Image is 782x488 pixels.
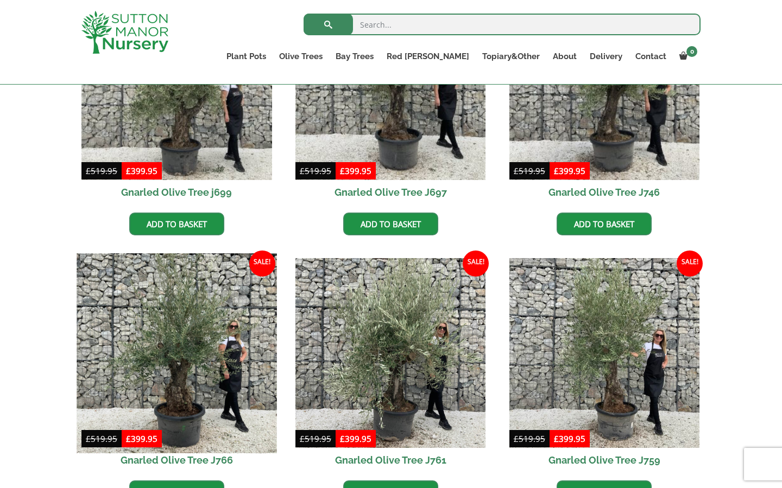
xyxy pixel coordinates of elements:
a: Add to basket: “Gnarled Olive Tree J697” [343,213,438,235]
a: Sale! Gnarled Olive Tree J766 [81,258,272,473]
span: £ [300,165,305,176]
span: £ [86,165,91,176]
bdi: 399.95 [340,165,371,176]
a: Sale! Gnarled Olive Tree J761 [295,258,486,473]
a: About [546,49,583,64]
span: 0 [686,46,697,57]
a: Olive Trees [273,49,329,64]
bdi: 519.95 [300,433,331,444]
h2: Gnarled Olive Tree J746 [509,180,700,204]
h2: Gnarled Olive Tree J697 [295,180,486,204]
bdi: 399.95 [340,433,371,444]
a: Contact [629,49,673,64]
bdi: 399.95 [554,433,585,444]
span: Sale! [463,251,489,277]
span: £ [554,165,559,176]
span: £ [340,165,345,176]
bdi: 399.95 [126,433,157,444]
a: Add to basket: “Gnarled Olive Tree j699” [129,213,224,235]
h2: Gnarled Olive Tree J761 [295,448,486,472]
img: Gnarled Olive Tree J766 [77,253,276,453]
a: Red [PERSON_NAME] [380,49,476,64]
span: £ [126,433,131,444]
a: Delivery [583,49,629,64]
img: Gnarled Olive Tree J759 [509,258,700,448]
span: £ [86,433,91,444]
a: Topiary&Other [476,49,546,64]
h2: Gnarled Olive Tree J759 [509,448,700,472]
a: Sale! Gnarled Olive Tree J759 [509,258,700,473]
span: £ [554,433,559,444]
img: Gnarled Olive Tree J761 [295,258,486,448]
a: Bay Trees [329,49,380,64]
bdi: 399.95 [554,165,585,176]
bdi: 399.95 [126,165,157,176]
bdi: 519.95 [300,165,331,176]
a: 0 [673,49,701,64]
a: Add to basket: “Gnarled Olive Tree J746” [557,213,652,235]
span: £ [514,165,519,176]
span: £ [514,433,519,444]
span: £ [340,433,345,444]
h2: Gnarled Olive Tree J766 [81,448,272,472]
span: £ [300,433,305,444]
input: Search... [304,14,701,35]
a: Plant Pots [220,49,273,64]
img: logo [81,11,168,54]
bdi: 519.95 [514,165,545,176]
bdi: 519.95 [86,433,117,444]
span: Sale! [677,251,703,277]
span: Sale! [249,251,275,277]
bdi: 519.95 [86,165,117,176]
bdi: 519.95 [514,433,545,444]
h2: Gnarled Olive Tree j699 [81,180,272,204]
span: £ [126,165,131,176]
